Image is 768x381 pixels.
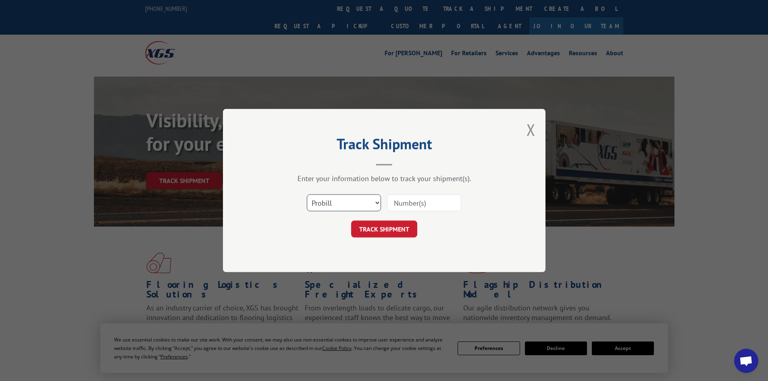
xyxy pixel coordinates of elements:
input: Number(s) [387,194,461,211]
button: Close modal [527,119,535,140]
div: Open chat [734,349,758,373]
div: Enter your information below to track your shipment(s). [263,174,505,183]
button: TRACK SHIPMENT [351,221,417,237]
h2: Track Shipment [263,138,505,154]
